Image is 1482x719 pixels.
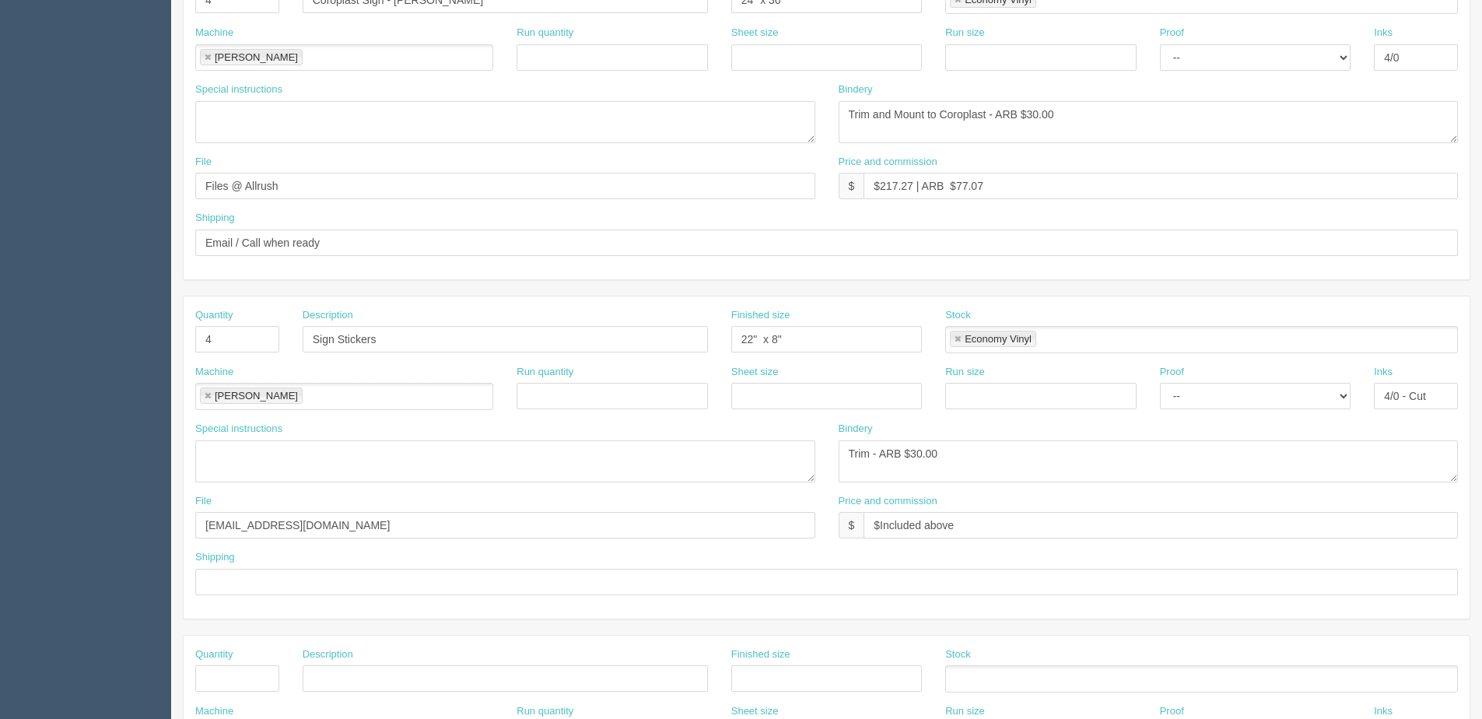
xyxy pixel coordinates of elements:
label: Inks [1374,26,1393,40]
label: Special instructions [195,82,282,97]
div: $ [839,512,864,538]
label: Stock [945,308,971,323]
label: Run size [945,365,985,380]
label: Run quantity [517,365,573,380]
label: Sheet size [731,704,779,719]
label: Proof [1160,704,1184,719]
label: Finished size [731,647,790,662]
label: Bindery [839,82,873,97]
label: Shipping [195,550,235,565]
label: Special instructions [195,422,282,437]
label: Finished size [731,308,790,323]
label: Inks [1374,365,1393,380]
label: Run quantity [517,26,573,40]
div: [PERSON_NAME] [215,391,298,401]
label: Shipping [195,211,235,226]
label: Run quantity [517,704,573,719]
label: Quantity [195,308,233,323]
label: Proof [1160,365,1184,380]
div: [PERSON_NAME] [215,52,298,62]
label: Description [303,308,353,323]
div: Economy Vinyl [965,334,1032,344]
label: Stock [945,647,971,662]
label: Sheet size [731,26,779,40]
label: Sheet size [731,365,779,380]
label: File [195,155,212,170]
label: File [195,494,212,509]
label: Run size [945,704,985,719]
label: Description [303,647,353,662]
label: Run size [945,26,985,40]
label: Price and commission [839,155,937,170]
label: Inks [1374,704,1393,719]
textarea: Trim - ARB $30.00 [839,440,1459,482]
textarea: Trim and Mount to Coroplast - ARB $30.00 [839,101,1459,143]
label: Price and commission [839,494,937,509]
label: Machine [195,26,233,40]
label: Machine [195,365,233,380]
label: Proof [1160,26,1184,40]
div: $ [839,173,864,199]
label: Bindery [839,422,873,437]
label: Quantity [195,647,233,662]
label: Machine [195,704,233,719]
